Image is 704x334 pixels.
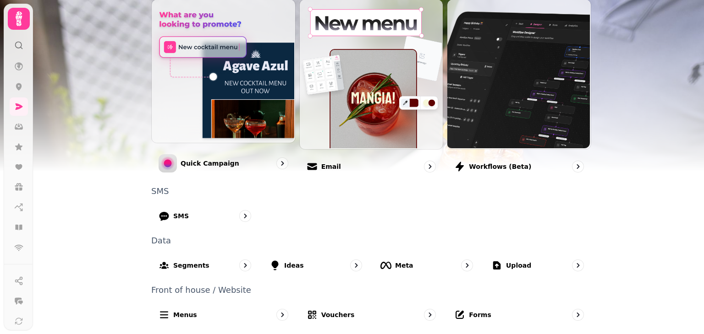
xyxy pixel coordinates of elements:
p: Meta [395,261,413,270]
p: Upload [506,261,531,270]
svg: go to [462,261,472,270]
p: Vouchers [321,310,355,319]
svg: go to [241,211,250,221]
svg: go to [241,261,250,270]
a: SMS [151,203,258,229]
a: Ideas [262,252,369,279]
svg: go to [425,310,434,319]
svg: go to [573,162,583,171]
p: Email [321,162,341,171]
p: Ideas [284,261,304,270]
svg: go to [573,310,583,319]
svg: go to [573,261,583,270]
a: Segments [151,252,258,279]
svg: go to [278,310,287,319]
p: Forms [469,310,491,319]
a: Meta [373,252,480,279]
p: Quick Campaign [181,159,239,168]
p: SMS [151,187,591,195]
p: Workflows (beta) [469,162,531,171]
a: Forms [447,302,591,328]
svg: go to [278,159,287,168]
p: Segments [173,261,209,270]
p: Front of house / Website [151,286,591,294]
p: SMS [173,211,189,221]
p: Menus [173,310,197,319]
a: Upload [484,252,591,279]
a: Menus [151,302,296,328]
a: Vouchers [299,302,444,328]
p: Data [151,237,591,245]
svg: go to [425,162,434,171]
svg: go to [352,261,361,270]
